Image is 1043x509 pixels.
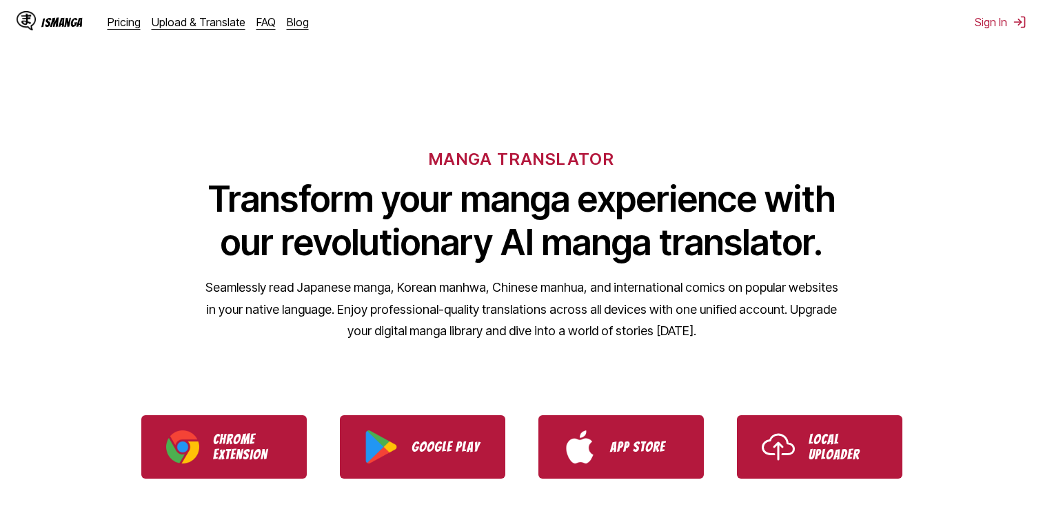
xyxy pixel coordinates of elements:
[429,149,614,169] h6: MANGA TRANSLATOR
[737,415,902,479] a: Use IsManga Local Uploader
[809,432,878,462] p: Local Uploader
[256,15,276,29] a: FAQ
[41,16,83,29] div: IsManga
[166,430,199,463] img: Chrome logo
[762,430,795,463] img: Upload icon
[108,15,141,29] a: Pricing
[213,432,282,462] p: Chrome Extension
[205,177,839,264] h1: Transform your manga experience with our revolutionary AI manga translator.
[17,11,36,30] img: IsManga Logo
[141,415,307,479] a: Download IsManga Chrome Extension
[610,439,679,455] p: App Store
[412,439,480,455] p: Google Play
[205,277,839,342] p: Seamlessly read Japanese manga, Korean manhwa, Chinese manhua, and international comics on popula...
[17,11,108,33] a: IsManga LogoIsManga
[365,430,398,463] img: Google Play logo
[563,430,596,463] img: App Store logo
[1013,15,1026,29] img: Sign out
[975,15,1026,29] button: Sign In
[287,15,309,29] a: Blog
[340,415,505,479] a: Download IsManga from Google Play
[538,415,704,479] a: Download IsManga from App Store
[152,15,245,29] a: Upload & Translate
